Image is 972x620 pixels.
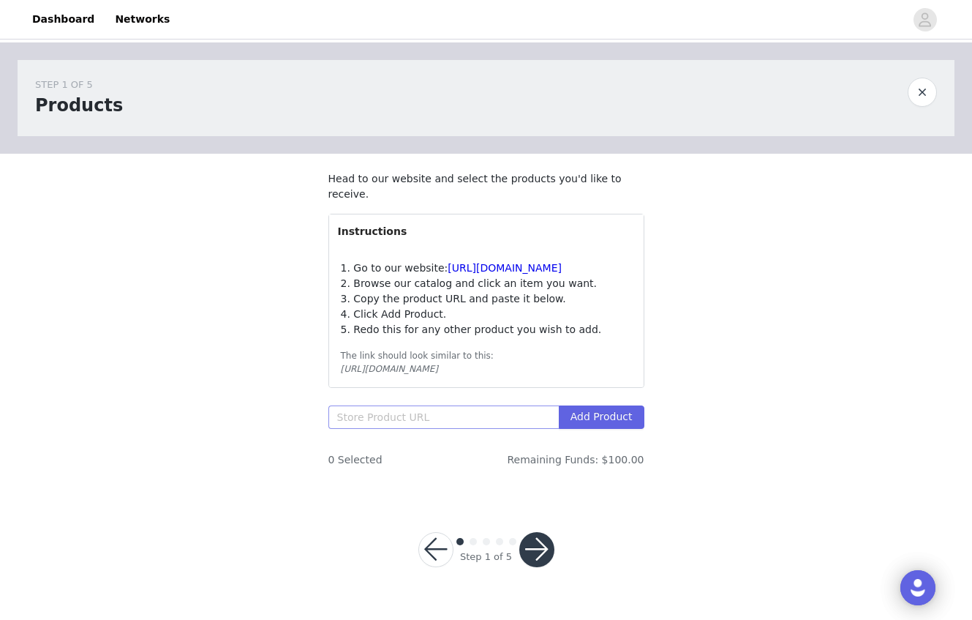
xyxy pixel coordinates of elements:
div: [URL][DOMAIN_NAME] [341,362,632,376]
a: [URL][DOMAIN_NAME] [448,262,562,274]
input: Store Product URL [328,406,559,429]
p: Head to our website and select the products you'd like to receive. [328,171,644,202]
p: 5. Redo this for any other product you wish to add. [341,322,632,337]
button: Add Product [559,406,644,429]
p: 2. Browse our catalog and click an item you want. [341,276,632,291]
p: 4. Click Add Product. [341,307,632,322]
div: STEP 1 OF 5 [35,78,123,92]
span: 0 Selected [328,452,383,468]
div: Instructions [329,214,644,248]
div: avatar [918,8,932,31]
div: The link should look similar to this: [341,349,632,362]
div: Step 1 of 5 [460,550,512,564]
p: 3. Copy the product URL and paste it below. [341,291,632,307]
a: Networks [106,3,178,36]
span: Remaining Funds: $100.00 [507,452,644,468]
div: Open Intercom Messenger [900,570,935,605]
h1: Products [35,92,123,119]
p: 1. Go to our website: [341,261,632,276]
a: Dashboard [23,3,103,36]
